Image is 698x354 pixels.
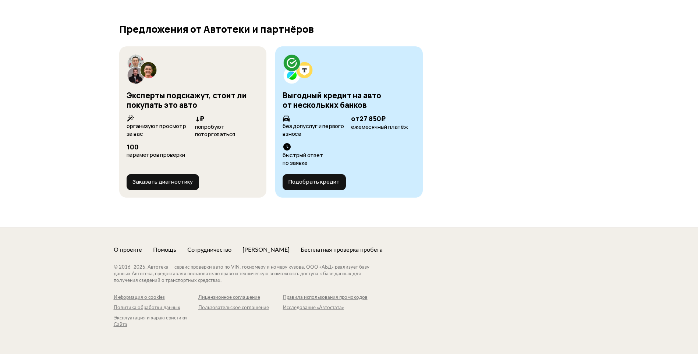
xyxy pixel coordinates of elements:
a: Информация о cookies [114,294,198,301]
span: параметров проверки [127,151,185,159]
span: ежемесячный платёж [351,123,408,131]
span: без допуслуг и первого взноса [283,122,344,138]
a: Лицензионное соглашение [198,294,283,301]
h2: Предложения от Автотеки и партнёров [119,24,579,35]
a: Бесплатная проверка пробега [301,246,383,254]
a: Сотрудничество [187,246,231,254]
a: О проекте [114,246,142,254]
span: попробуют поторговаться [195,123,235,138]
a: Пользовательское соглашение [198,305,283,311]
h3: Выгодный кредит на авто от нескольких банков [283,90,381,110]
span: 100 [127,142,139,151]
button: Заказать диагностику [127,174,199,190]
a: Правила использования промокодов [283,294,368,301]
a: Помощь [153,246,176,254]
span: быстрый ответ по заявке [283,151,323,167]
a: [PERSON_NAME] [242,246,290,254]
button: Подобрать кредит [283,174,346,190]
span: организуют просмотр за вас [127,122,186,138]
h3: Эксперты подскажут, стоит ли покупать это авто [127,90,247,110]
a: Политика обработки данных [114,305,198,311]
div: © 2016– 2025 . Автотека — сервис проверки авто по VIN, госномеру и номеру кузова. ООО «АБД» реали... [114,264,384,284]
a: Эксплуатация и характеристики Сайта [114,315,198,328]
span: от 27 850 ₽ [351,114,386,123]
a: Исследование «Автостата» [283,305,368,311]
span: ↓₽ [195,114,204,123]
